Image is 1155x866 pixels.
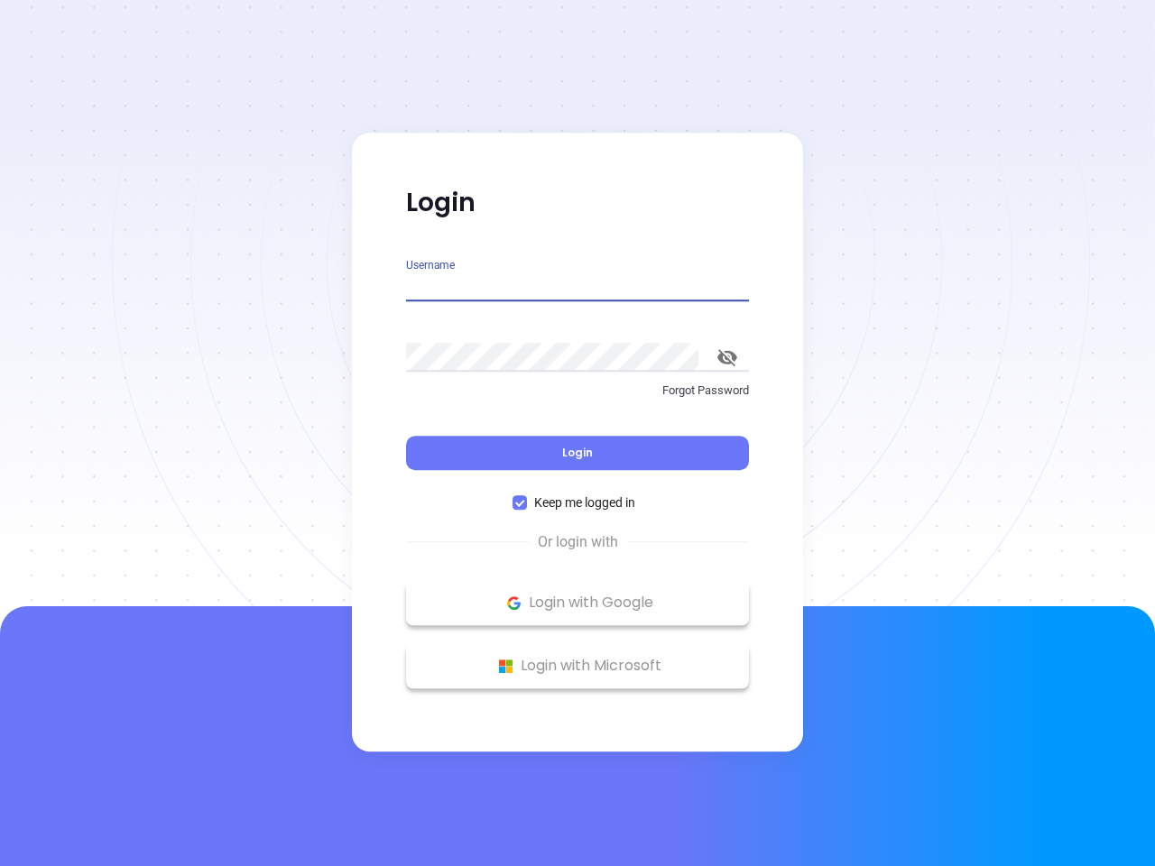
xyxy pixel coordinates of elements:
[562,445,593,460] span: Login
[503,592,525,614] img: Google Logo
[406,643,749,688] button: Microsoft Logo Login with Microsoft
[415,589,740,616] p: Login with Google
[406,260,455,271] label: Username
[415,652,740,679] p: Login with Microsoft
[406,580,749,625] button: Google Logo Login with Google
[529,531,627,553] span: Or login with
[527,493,642,512] span: Keep me logged in
[406,187,749,219] p: Login
[406,382,749,400] p: Forgot Password
[706,336,749,379] button: toggle password visibility
[406,382,749,414] a: Forgot Password
[494,655,517,677] img: Microsoft Logo
[406,436,749,470] button: Login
